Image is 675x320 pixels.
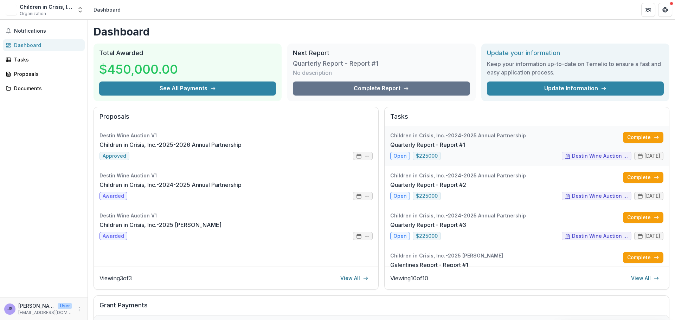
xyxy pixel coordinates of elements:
[623,132,663,143] a: Complete
[293,49,470,57] h2: Next Report
[390,221,466,229] a: Quarterly Report - Report #3
[99,221,221,229] a: Children in Crisis, Inc.-2025 [PERSON_NAME]
[390,274,428,282] p: Viewing 10 of 10
[18,309,72,316] p: [EMAIL_ADDRESS][DOMAIN_NAME]
[390,261,468,269] a: Galentines Report - Report #1
[94,6,121,13] div: Dashboard
[99,141,242,149] a: Children in Crisis, Inc.-2025-2026 Annual Partnership
[293,68,332,77] p: No description
[75,305,83,313] button: More
[641,3,655,17] button: Partners
[487,60,664,77] h3: Keep your information up-to-date on Temelio to ensure a fast and easy application process.
[14,41,79,49] div: Dashboard
[7,307,13,311] div: Justin Schwab
[627,273,663,284] a: View All
[336,273,373,284] a: View All
[487,49,664,57] h2: Update your information
[3,39,85,51] a: Dashboard
[390,141,465,149] a: Quarterly Report - Report #1
[14,28,82,34] span: Notifications
[390,113,663,126] h2: Tasks
[99,113,373,126] h2: Proposals
[99,81,276,96] button: See All Payments
[487,81,664,96] a: Update Information
[3,54,85,65] a: Tasks
[94,25,669,38] h1: Dashboard
[91,5,123,15] nav: breadcrumb
[58,303,72,309] p: User
[293,60,378,67] h3: Quarterly Report - Report #1
[14,56,79,63] div: Tasks
[658,3,672,17] button: Get Help
[14,85,79,92] div: Documents
[3,83,85,94] a: Documents
[18,302,55,309] p: [PERSON_NAME]
[623,212,663,223] a: Complete
[3,68,85,80] a: Proposals
[623,172,663,183] a: Complete
[20,11,46,17] span: Organization
[390,181,466,189] a: Quarterly Report - Report #2
[14,70,79,78] div: Proposals
[99,60,178,79] h3: $450,000.00
[6,4,17,15] img: Children in Crisis, Inc.
[99,274,132,282] p: Viewing 3 of 3
[99,49,276,57] h2: Total Awarded
[3,25,85,37] button: Notifications
[20,3,72,11] div: Children in Crisis, Inc.
[75,3,85,17] button: Open entity switcher
[623,252,663,263] a: Complete
[293,81,470,96] a: Complete Report
[99,181,242,189] a: Children in Crisis, Inc.-2024-2025 Annual Partnership
[99,301,663,315] h2: Grant Payments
